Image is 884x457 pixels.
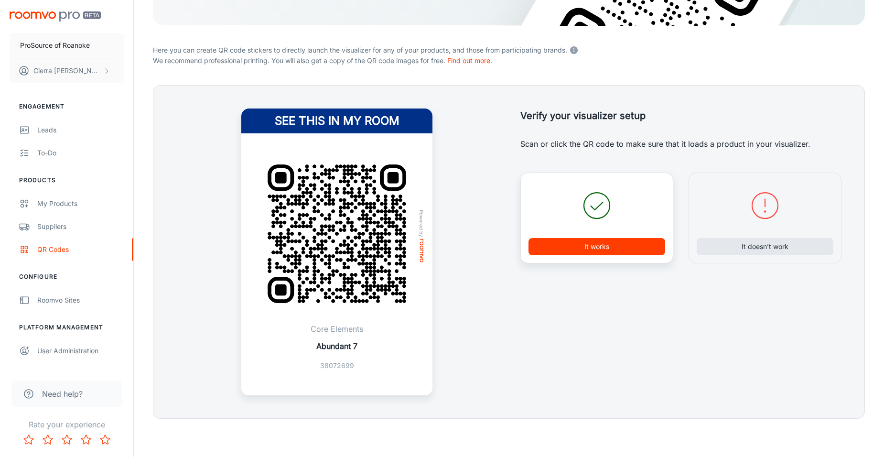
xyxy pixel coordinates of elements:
div: Leads [37,125,124,135]
span: Need help? [42,388,83,400]
a: See this in my roomQR Code ExamplePowered byroomvoCore ElementsAbundant 738072699 [241,109,432,395]
div: User Administration [37,346,124,356]
button: Rate 5 star [96,430,115,449]
div: Suppliers [37,221,124,232]
img: roomvo [420,239,424,262]
button: Rate 2 star [38,430,57,449]
button: It doesn’t work [697,238,833,255]
p: ProSource of Roanoke [20,40,90,51]
p: We recommend professional printing. You will also get a copy of the QR code images for free. [153,55,865,66]
p: Scan or click the QR code to make sure that it loads a product in your visualizer. [520,138,841,150]
p: Cierra [PERSON_NAME] [33,65,101,76]
p: Core Elements [311,323,363,335]
p: Here you can create QR code stickers to directly launch the visualizer for any of your products, ... [153,43,865,55]
span: Powered by [417,210,427,237]
button: ProSource of Roanoke [10,33,124,58]
a: Find out more. [447,56,492,65]
p: Abundant 7 [316,340,357,352]
button: Rate 3 star [57,430,76,449]
button: It works [528,238,665,255]
button: Rate 1 star [19,430,38,449]
img: QR Code Example [253,150,421,318]
div: To-do [37,148,124,158]
img: Roomvo PRO Beta [10,11,101,22]
button: Rate 4 star [76,430,96,449]
h4: See this in my room [241,109,432,133]
p: 38072699 [311,360,363,371]
button: Cierra [PERSON_NAME] [10,58,124,83]
div: Roomvo Sites [37,295,124,305]
div: My Products [37,198,124,209]
div: QR Codes [37,244,124,255]
h5: Verify your visualizer setup [520,109,841,123]
p: Rate your experience [8,419,126,430]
